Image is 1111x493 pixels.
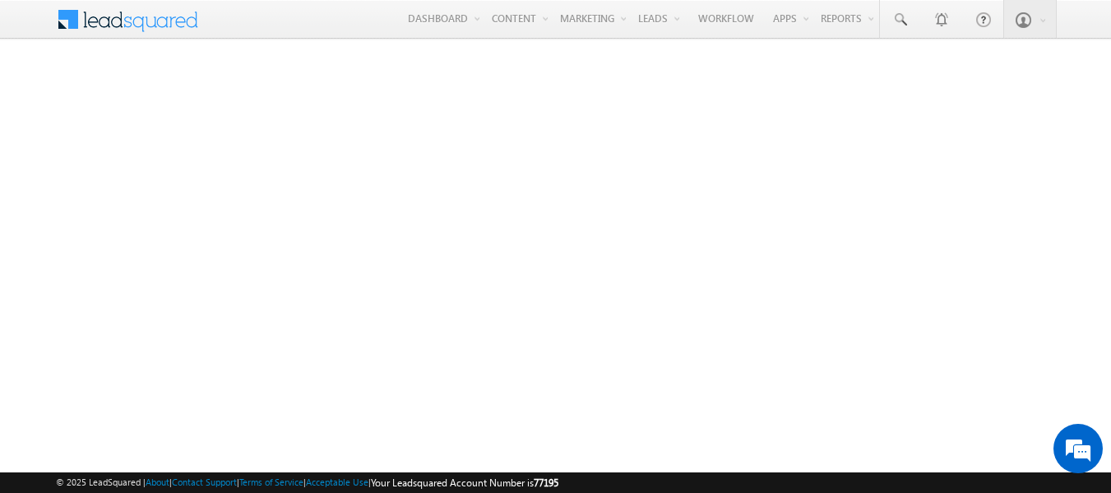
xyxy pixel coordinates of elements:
a: Terms of Service [239,477,303,487]
span: © 2025 LeadSquared | | | | | [56,475,558,491]
span: Your Leadsquared Account Number is [371,477,558,489]
span: 77195 [534,477,558,489]
a: Contact Support [172,477,237,487]
a: About [146,477,169,487]
a: Acceptable Use [306,477,368,487]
